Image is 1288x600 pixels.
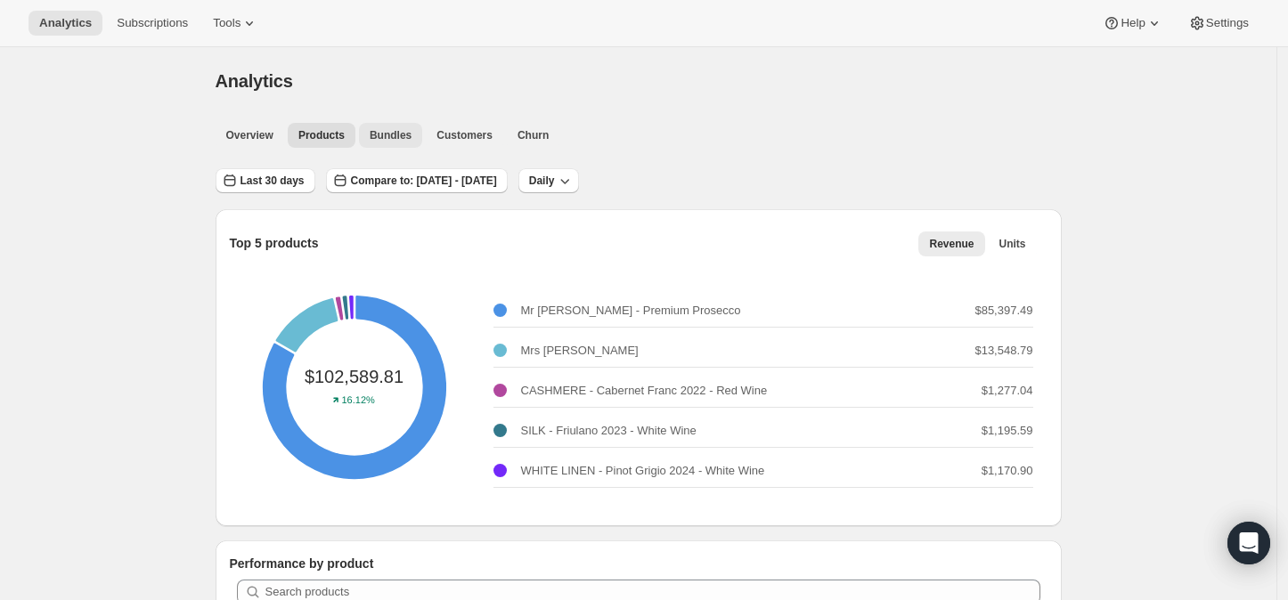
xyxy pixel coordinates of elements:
[351,174,497,188] span: Compare to: [DATE] - [DATE]
[1227,522,1270,564] div: Open Intercom Messenger
[216,71,293,91] span: Analytics
[117,16,188,30] span: Subscriptions
[521,462,765,480] p: WHITE LINEN - Pinot Grigio 2024 - White Wine
[1178,11,1259,36] button: Settings
[230,555,1048,572] p: Performance by product
[370,128,412,142] span: Bundles
[521,302,741,320] p: Mr [PERSON_NAME] - Premium Prosecco
[326,168,508,193] button: Compare to: [DATE] - [DATE]
[521,342,639,360] p: Mrs [PERSON_NAME]
[202,11,269,36] button: Tools
[226,128,273,142] span: Overview
[974,302,1032,320] p: $85,397.49
[518,128,549,142] span: Churn
[529,174,555,188] span: Daily
[230,234,319,252] p: Top 5 products
[521,422,697,440] p: SILK - Friulano 2023 - White Wine
[1092,11,1173,36] button: Help
[982,382,1033,400] p: $1,277.04
[106,11,199,36] button: Subscriptions
[436,128,493,142] span: Customers
[518,168,580,193] button: Daily
[213,16,240,30] span: Tools
[929,237,974,251] span: Revenue
[1121,16,1145,30] span: Help
[298,128,345,142] span: Products
[1206,16,1249,30] span: Settings
[521,382,768,400] p: CASHMERE - Cabernet Franc 2022 - Red Wine
[216,168,315,193] button: Last 30 days
[974,342,1032,360] p: $13,548.79
[982,422,1033,440] p: $1,195.59
[39,16,92,30] span: Analytics
[240,174,305,188] span: Last 30 days
[999,237,1026,251] span: Units
[982,462,1033,480] p: $1,170.90
[29,11,102,36] button: Analytics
